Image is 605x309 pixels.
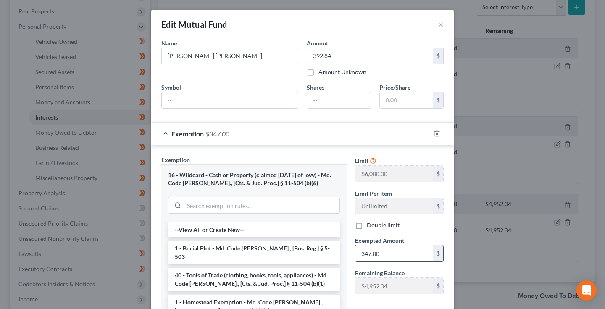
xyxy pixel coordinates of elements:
[433,48,443,64] div: $
[184,197,339,213] input: Search exemption rules...
[162,92,298,108] input: --
[433,166,443,182] div: $
[161,40,177,47] span: Name
[168,268,340,291] li: 40 - Tools of Trade (clothing, books, tools, appliances) - Md. Code [PERSON_NAME]., [Cts. & Jud. ...
[205,130,229,138] span: $347.00
[433,198,443,214] div: $
[162,48,298,64] input: Enter name...
[318,68,366,76] label: Amount Unknown
[307,92,371,108] input: --
[367,221,400,229] label: Double limit
[171,130,204,138] span: Exemption
[355,245,433,261] input: 0.00
[161,19,227,30] div: Edit Mutual Fund
[433,92,443,108] div: $
[355,157,368,164] span: Limit
[355,198,433,214] input: --
[161,156,190,163] span: Exemption
[380,92,433,108] input: 0.00
[168,171,340,187] div: 16 - Wildcard - Cash or Property (claimed [DATE] of levy) - Md. Code [PERSON_NAME]., [Cts. & Jud....
[168,222,340,237] li: --View All or Create New--
[355,166,433,182] input: --
[168,241,340,264] li: 1 - Burial Plot - Md. Code [PERSON_NAME]., [Bus. Reg.] § 5-503
[433,278,443,294] div: $
[355,189,392,198] label: Limit Per Item
[379,83,410,92] label: Price/Share
[576,280,597,301] div: Open Intercom Messenger
[433,245,443,261] div: $
[355,269,405,277] label: Remaining Balance
[355,237,404,244] span: Exempted Amount
[307,48,433,64] input: 0.00
[438,19,444,29] button: ×
[307,39,328,48] label: Amount
[307,83,324,92] label: Shares
[161,83,181,92] label: Symbol
[355,278,433,294] input: --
